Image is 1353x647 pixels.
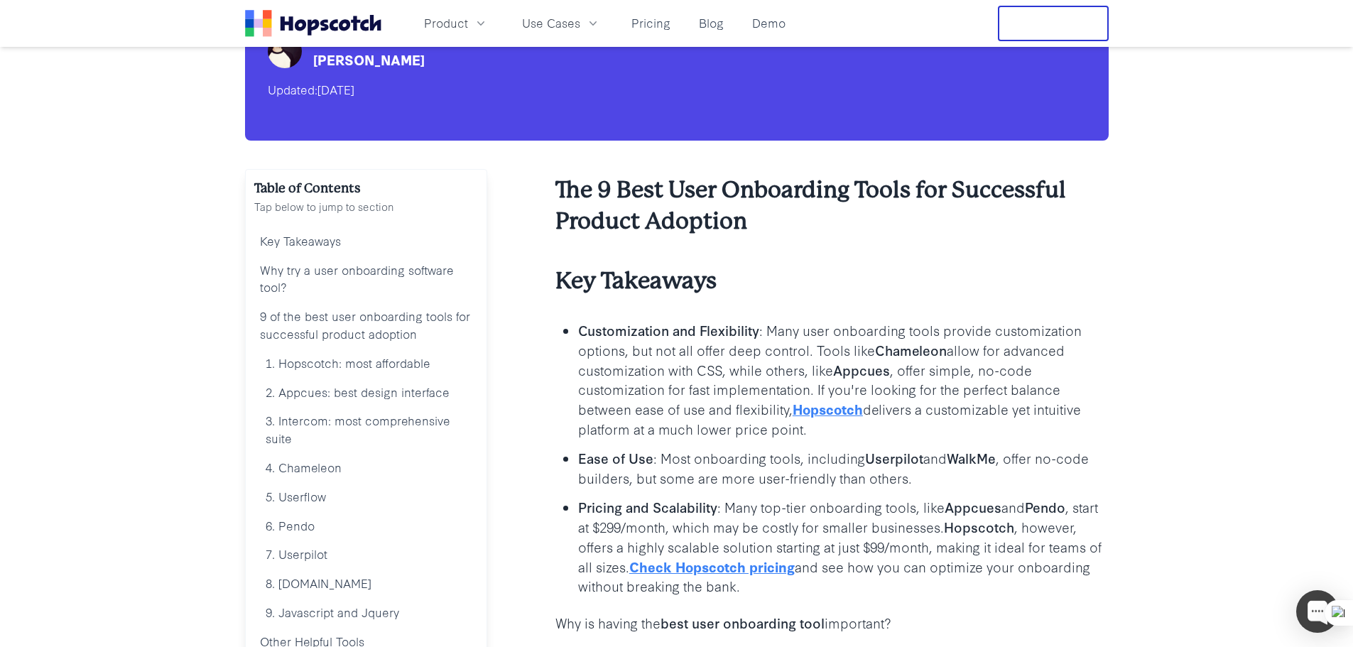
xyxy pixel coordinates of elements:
b: Pendo [1025,497,1065,516]
p: Why is having the important? [555,613,1109,633]
a: 4. Chameleon [254,453,478,482]
time: [DATE] [317,81,354,97]
p: : Most onboarding tools, including and , offer no-code builders, but some are more user-friendly ... [578,448,1109,488]
p: : Many top-tier onboarding tools, like and , start at $299/month, which may be costly for smaller... [578,497,1109,596]
b: Userpilot [865,448,923,467]
a: Home [245,10,381,37]
div: [PERSON_NAME] [313,50,425,70]
b: best user onboarding tool [661,613,825,632]
h2: Table of Contents [254,178,478,198]
a: 1. Hopscotch: most affordable [254,349,478,378]
button: Use Cases [514,11,609,35]
b: Pricing and Scalability [578,497,717,516]
a: Blog [693,11,729,35]
b: Customization and Flexibility [578,320,759,339]
span: Product [424,14,468,32]
a: Key Takeaways [254,227,478,256]
p: : Many user onboarding tools provide customization options, but not all offer deep control. Tools... [578,320,1109,439]
a: 2. Appcues: best design interface [254,378,478,407]
a: Hopscotch [793,399,863,418]
div: Updated: [268,78,1086,101]
a: 6. Pendo [254,511,478,540]
h3: Key Takeaways [555,266,1109,297]
a: 9. Javascript and Jquery [254,598,478,627]
a: 7. Userpilot [254,540,478,569]
a: Pricing [626,11,676,35]
b: Appcues [945,497,1001,516]
button: Free Trial [998,6,1109,41]
a: 8. [DOMAIN_NAME] [254,569,478,598]
b: Chameleon [875,340,947,359]
b: Hopscotch [944,517,1014,536]
b: Ease of Use [578,448,653,467]
span: Use Cases [522,14,580,32]
a: Demo [746,11,791,35]
h2: The 9 Best User Onboarding Tools for Successful Product Adoption [555,175,1109,237]
a: Check Hopscotch pricing [629,557,795,576]
b: WalkMe [947,448,996,467]
a: 9 of the best user onboarding tools for successful product adoption [254,302,478,349]
p: Tap below to jump to section [254,198,478,215]
a: 5. Userflow [254,482,478,511]
a: 3. Intercom: most comprehensive suite [254,406,478,453]
b: Appcues [833,360,890,379]
a: Why try a user onboarding software tool? [254,256,478,303]
button: Product [415,11,496,35]
img: Cam Sloan [268,34,302,68]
